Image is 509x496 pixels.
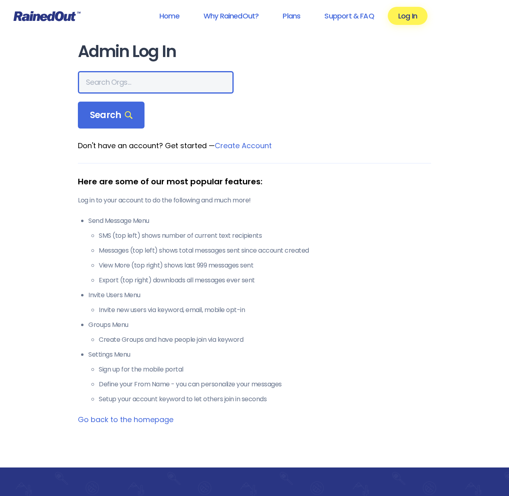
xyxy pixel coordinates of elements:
[99,365,431,374] li: Sign up for the mobile portal
[272,7,311,25] a: Plans
[99,276,431,285] li: Export (top right) downloads all messages ever sent
[149,7,190,25] a: Home
[88,320,431,345] li: Groups Menu
[78,71,234,94] input: Search Orgs…
[314,7,384,25] a: Support & FAQ
[99,231,431,241] li: SMS (top left) shows number of current text recipients
[90,110,132,121] span: Search
[388,7,428,25] a: Log In
[99,335,431,345] li: Create Groups and have people join via keyword
[78,414,173,425] a: Go back to the homepage
[78,196,431,205] p: Log in to your account to do the following and much more!
[78,102,145,129] div: Search
[78,176,431,188] div: Here are some of our most popular features:
[99,380,431,389] li: Define your From Name - you can personalize your messages
[99,246,431,255] li: Messages (top left) shows total messages sent since account created
[88,216,431,285] li: Send Message Menu
[78,43,431,61] h1: Admin Log In
[78,43,431,425] main: Don't have an account? Get started —
[99,261,431,270] li: View More (top right) shows last 999 messages sent
[99,305,431,315] li: Invite new users via keyword, email, mobile opt-in
[88,350,431,404] li: Settings Menu
[99,394,431,404] li: Setup your account keyword to let others join in seconds
[88,290,431,315] li: Invite Users Menu
[215,141,272,151] a: Create Account
[193,7,269,25] a: Why RainedOut?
